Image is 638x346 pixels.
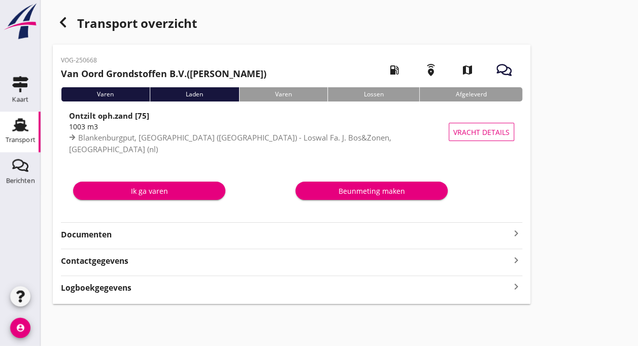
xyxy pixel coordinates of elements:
[61,255,128,267] strong: Contactgegevens
[239,87,328,101] div: Varen
[61,229,510,240] strong: Documenten
[6,136,36,143] div: Transport
[6,177,35,184] div: Berichten
[81,186,217,196] div: Ik ga varen
[510,227,522,239] i: keyboard_arrow_right
[453,127,510,137] span: Vracht details
[419,87,522,101] div: Afgeleverd
[61,282,131,294] strong: Logboekgegevens
[12,96,28,102] div: Kaart
[2,3,39,40] img: logo-small.a267ee39.svg
[10,318,30,338] i: account_circle
[61,67,266,81] h2: ([PERSON_NAME])
[61,87,150,101] div: Varen
[380,56,409,84] i: local_gas_station
[304,186,440,196] div: Beunmeting maken
[510,253,522,267] i: keyboard_arrow_right
[150,87,239,101] div: Laden
[510,280,522,294] i: keyboard_arrow_right
[449,123,514,141] button: Vracht details
[417,56,445,84] i: emergency_share
[453,56,482,84] i: map
[69,111,149,121] strong: Ontzilt oph.zand [75]
[69,132,391,154] span: Blankenburgput, [GEOGRAPHIC_DATA] ([GEOGRAPHIC_DATA]) - Loswal Fa. J. Bos&Zonen, [GEOGRAPHIC_DATA...
[327,87,419,101] div: Lossen
[69,121,453,132] div: 1003 m3
[61,110,522,154] a: Ontzilt oph.zand [75]1003 m3Blankenburgput, [GEOGRAPHIC_DATA] ([GEOGRAPHIC_DATA]) - Loswal Fa. J....
[53,12,530,37] div: Transport overzicht
[295,182,448,200] button: Beunmeting maken
[61,67,187,80] strong: Van Oord Grondstoffen B.V.
[61,56,266,65] p: VOG-250668
[73,182,225,200] button: Ik ga varen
